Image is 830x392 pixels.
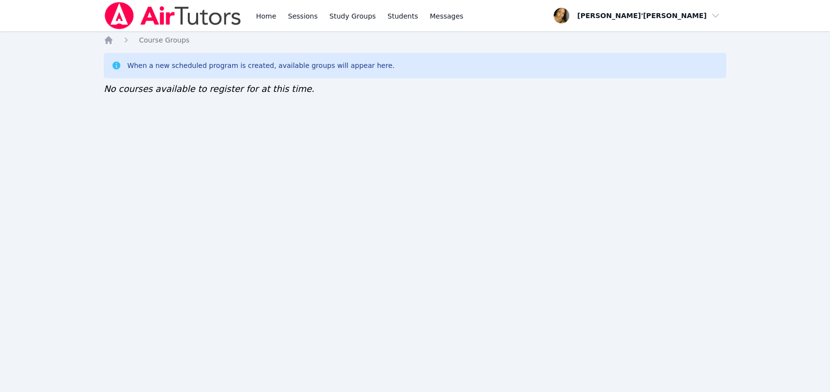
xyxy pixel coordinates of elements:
[104,84,314,94] span: No courses available to register for at this time.
[139,35,189,45] a: Course Groups
[104,35,726,45] nav: Breadcrumb
[430,11,464,21] span: Messages
[139,36,189,44] span: Course Groups
[104,2,242,29] img: Air Tutors
[127,61,395,70] div: When a new scheduled program is created, available groups will appear here.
